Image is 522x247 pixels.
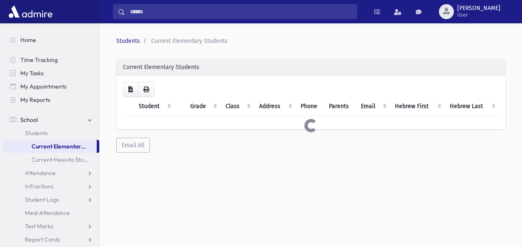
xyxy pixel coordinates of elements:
a: Student Logs [3,193,99,206]
span: Infractions [25,183,54,190]
a: My Reports [3,93,99,106]
th: Grade [185,97,221,116]
th: Hebrew Last [445,97,499,116]
span: Students [25,129,48,137]
span: Home [20,36,36,44]
span: [PERSON_NAME] [457,5,500,12]
a: Attendance [3,166,99,180]
span: Meal Attendance [25,209,70,217]
a: Report Cards [3,233,99,246]
span: My Appointments [20,83,66,90]
a: Time Tracking [3,53,99,67]
a: Students [3,126,99,140]
th: Email [356,97,390,116]
a: My Tasks [3,67,99,80]
span: Test Marks [25,222,53,230]
span: Current Elementary Students [151,37,228,44]
a: Current Elementary Students [3,140,97,153]
th: Phone [296,97,324,116]
th: Parents [324,97,356,116]
button: CSV [123,82,138,97]
th: Student [134,97,174,116]
span: My Reports [20,96,50,104]
span: Student Logs [25,196,59,203]
span: Attendance [25,169,56,177]
img: AdmirePro [7,3,54,20]
span: Time Tracking [20,56,58,64]
a: My Appointments [3,80,99,93]
span: My Tasks [20,69,44,77]
a: Students [116,37,140,44]
a: School [3,113,99,126]
a: Home [3,33,99,47]
a: Meal Attendance [3,206,99,220]
th: Address [254,97,295,116]
span: Report Cards [25,236,60,243]
button: Print [138,82,154,97]
span: School [20,116,38,123]
a: Current Mesivta Students [3,153,99,166]
a: Test Marks [3,220,99,233]
th: Class [221,97,254,116]
a: Infractions [3,180,99,193]
button: Email All [116,138,150,153]
nav: breadcrumb [116,37,502,45]
div: Current Elementary Students [116,59,505,75]
th: Hebrew First [390,97,444,116]
span: User [457,12,500,18]
input: Search [125,4,357,19]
